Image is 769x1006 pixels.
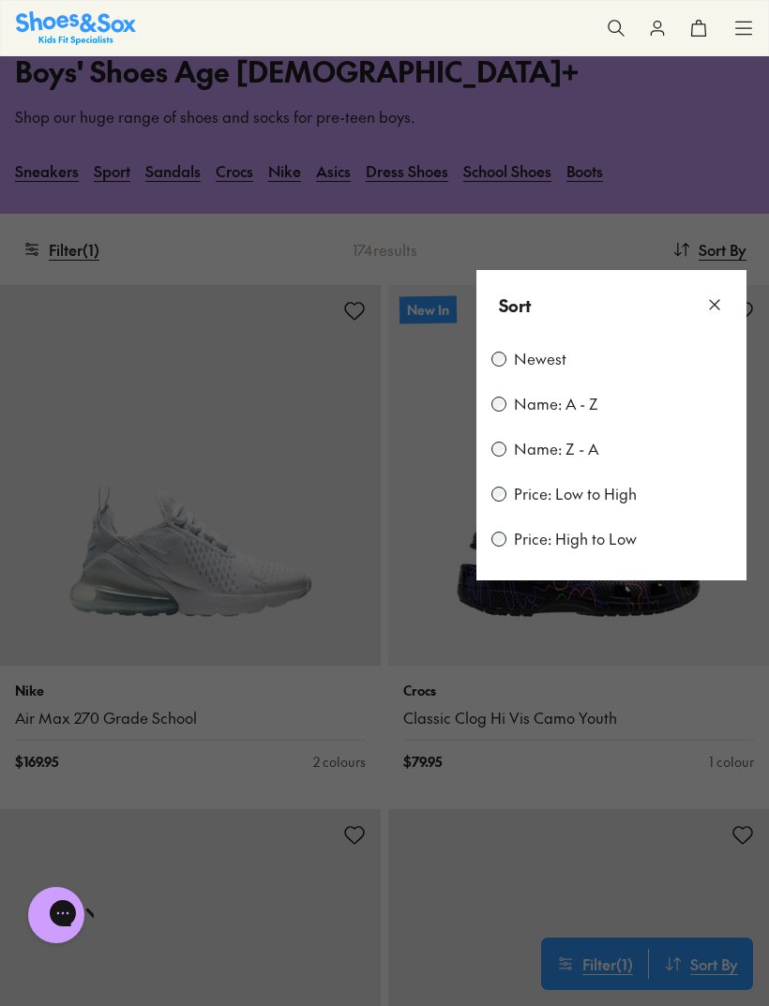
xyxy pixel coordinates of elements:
[514,394,598,414] label: Name: A - Z
[16,11,136,44] a: Shoes & Sox
[514,529,637,549] label: Price: High to Low
[16,11,136,44] img: SNS_Logo_Responsive.svg
[514,349,566,369] label: Newest
[514,439,598,459] label: Name: Z - A
[499,293,531,318] p: Sort
[19,880,94,950] iframe: Gorgias live chat messenger
[514,484,637,504] label: Price: Low to High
